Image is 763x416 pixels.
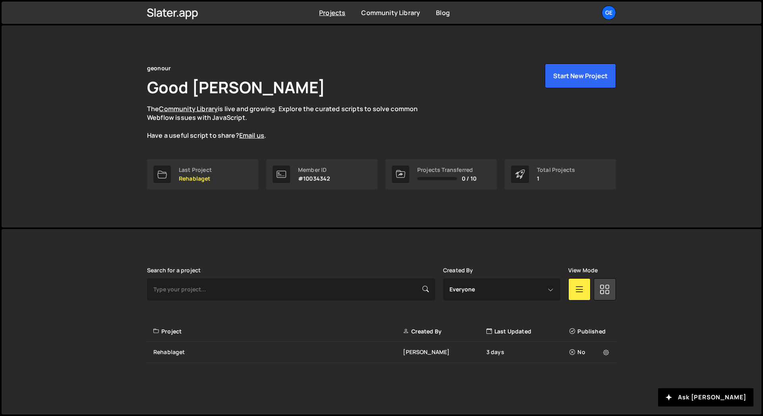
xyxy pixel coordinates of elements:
button: Ask [PERSON_NAME] [658,388,753,406]
button: Start New Project [545,64,616,88]
p: Rehablaget [179,175,212,182]
a: ge [602,6,616,20]
div: 3 days [486,348,569,356]
label: Created By [443,267,473,273]
label: Search for a project [147,267,201,273]
div: Member ID [298,167,330,173]
div: Projects Transferred [417,167,476,173]
div: Published [569,327,611,335]
div: Last Project [179,167,212,173]
div: Total Projects [537,167,575,173]
p: 1 [537,175,575,182]
div: Rehablaget [153,348,403,356]
a: Community Library [361,8,420,17]
label: View Mode [568,267,598,273]
div: Last Updated [486,327,569,335]
h1: Good [PERSON_NAME] [147,76,325,98]
span: 0 / 10 [462,175,476,182]
a: Blog [436,8,450,17]
div: Created By [403,327,486,335]
p: The is live and growing. Explore the curated scripts to solve common Webflow issues with JavaScri... [147,104,433,140]
input: Type your project... [147,278,435,300]
a: Last Project Rehablaget [147,159,258,189]
div: No [569,348,611,356]
a: Projects [319,8,345,17]
a: Email us [239,131,264,140]
a: Rehablaget [PERSON_NAME] 3 days No [147,342,616,363]
p: #10034342 [298,175,330,182]
div: Project [153,327,403,335]
a: Community Library [159,104,218,113]
div: geonour [147,64,171,73]
div: [PERSON_NAME] [403,348,486,356]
